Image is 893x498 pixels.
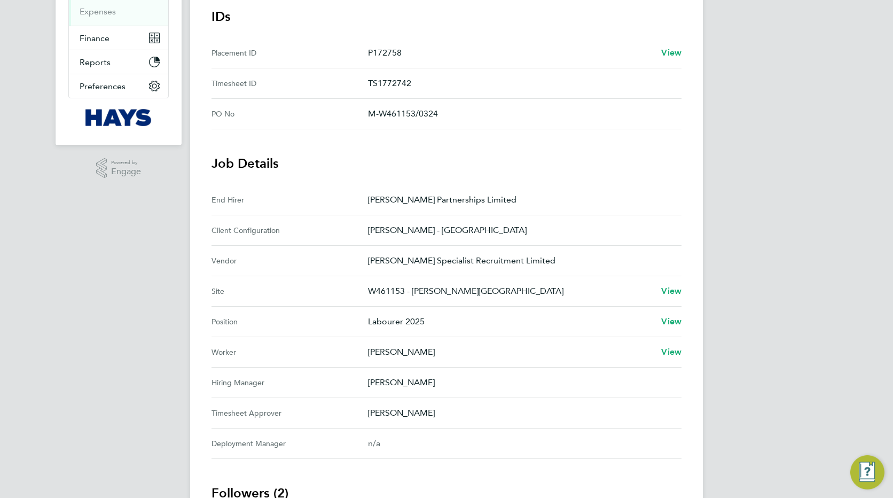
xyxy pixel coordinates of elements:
[211,77,368,90] div: Timesheet ID
[211,224,368,237] div: Client Configuration
[85,109,152,126] img: hays-logo-retina.png
[661,48,681,58] span: View
[368,107,673,120] p: M-W461153/0324
[368,437,664,450] div: n/a
[661,286,681,296] span: View
[211,46,368,59] div: Placement ID
[211,155,681,172] h3: Job Details
[211,346,368,359] div: Worker
[661,46,681,59] a: View
[661,347,681,357] span: View
[211,107,368,120] div: PO No
[96,158,142,178] a: Powered byEngage
[211,376,368,389] div: Hiring Manager
[368,346,653,359] p: [PERSON_NAME]
[368,376,673,389] p: [PERSON_NAME]
[368,193,673,206] p: [PERSON_NAME] Partnerships Limited
[211,437,368,450] div: Deployment Manager
[850,455,884,489] button: Engage Resource Center
[69,74,168,98] button: Preferences
[368,315,653,328] p: Labourer 2025
[211,315,368,328] div: Position
[368,407,673,419] p: [PERSON_NAME]
[80,57,111,67] span: Reports
[661,346,681,359] a: View
[211,193,368,206] div: End Hirer
[211,8,681,25] h3: IDs
[80,81,126,91] span: Preferences
[69,50,168,74] button: Reports
[368,285,653,298] p: W461153 - [PERSON_NAME][GEOGRAPHIC_DATA]
[69,26,168,50] button: Finance
[368,46,653,59] p: P172758
[211,407,368,419] div: Timesheet Approver
[661,285,681,298] a: View
[368,254,673,267] p: [PERSON_NAME] Specialist Recruitment Limited
[80,6,116,17] a: Expenses
[211,285,368,298] div: Site
[368,224,673,237] p: [PERSON_NAME] - [GEOGRAPHIC_DATA]
[68,109,169,126] a: Go to home page
[211,254,368,267] div: Vendor
[368,77,673,90] p: TS1772742
[111,167,141,176] span: Engage
[80,33,109,43] span: Finance
[111,158,141,167] span: Powered by
[661,316,681,326] span: View
[661,315,681,328] a: View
